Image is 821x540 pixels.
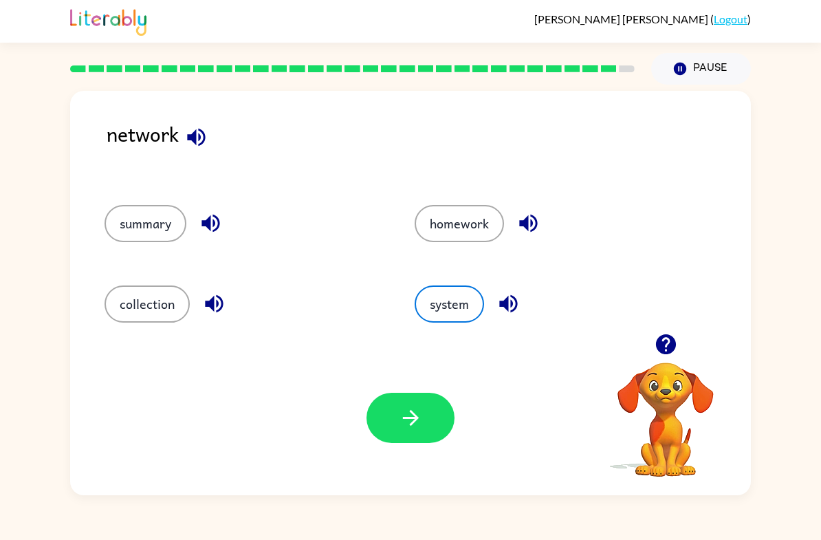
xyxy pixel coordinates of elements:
button: summary [105,205,186,242]
button: collection [105,285,190,323]
div: ( ) [534,12,751,25]
span: [PERSON_NAME] [PERSON_NAME] [534,12,710,25]
a: Logout [714,12,747,25]
button: homework [415,205,504,242]
div: network [107,118,751,177]
button: system [415,285,484,323]
img: Literably [70,6,146,36]
button: Pause [651,53,751,85]
video: Your browser must support playing .mp4 files to use Literably. Please try using another browser. [597,341,734,479]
